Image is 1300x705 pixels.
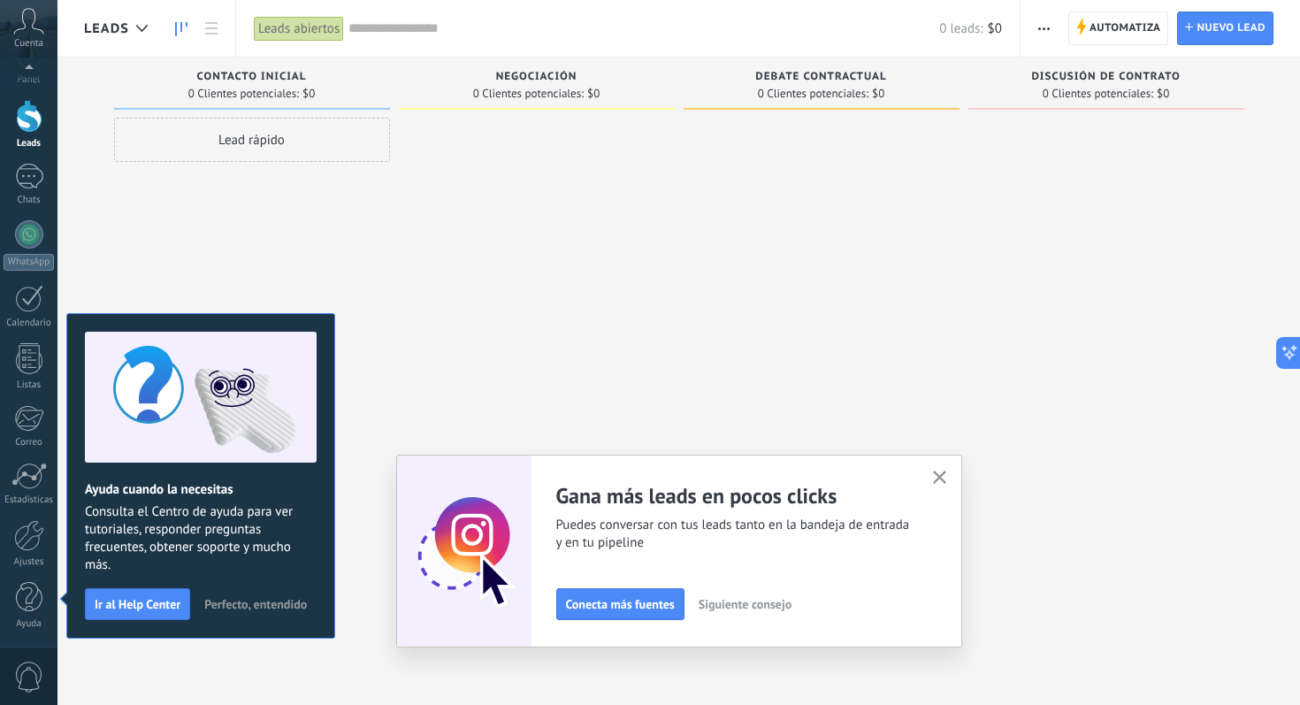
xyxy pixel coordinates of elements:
div: Contacto inicial [123,71,381,86]
span: Consulta el Centro de ayuda para ver tutoriales, responder preguntas frecuentes, obtener soporte ... [85,503,317,574]
span: Discusión de contrato [1031,71,1180,83]
a: Nuevo lead [1177,11,1273,45]
a: Automatiza [1068,11,1169,45]
div: Correo [4,437,55,448]
div: Leads abiertos [254,16,344,42]
div: WhatsApp [4,254,54,271]
div: Ayuda [4,618,55,630]
button: Conecta más fuentes [556,588,684,620]
span: Cuenta [14,38,43,50]
span: $0 [1157,88,1169,99]
div: Lead rápido [114,118,390,162]
span: 0 Clientes potenciales: [758,88,868,99]
span: Automatiza [1090,12,1161,44]
button: Perfecto, entendido [196,591,315,617]
a: Lista [196,11,226,46]
span: $0 [302,88,315,99]
div: Negociación [408,71,666,86]
span: Ir al Help Center [95,598,180,610]
h2: Ayuda cuando la necesitas [85,481,317,498]
div: Estadísticas [4,494,55,506]
span: Contacto inicial [197,71,307,83]
button: Ir al Help Center [85,588,190,620]
div: Leads [4,138,55,149]
span: 0 Clientes potenciales: [1043,88,1153,99]
span: 0 leads: [939,20,983,37]
button: Más [1031,11,1057,45]
span: Puedes conversar con tus leads tanto en la bandeja de entrada y en tu pipeline [556,517,912,552]
span: 0 Clientes potenciales: [473,88,584,99]
button: Siguiente consejo [691,591,799,617]
span: Perfecto, entendido [204,598,307,610]
div: Debate contractual [692,71,951,86]
div: Listas [4,379,55,391]
span: $0 [587,88,600,99]
div: Chats [4,195,55,206]
span: Debate contractual [755,71,886,83]
a: Leads [166,11,196,46]
span: Conecta más fuentes [566,598,675,610]
span: $0 [872,88,884,99]
span: Siguiente consejo [699,598,791,610]
span: 0 Clientes potenciales: [188,88,299,99]
span: $0 [988,20,1002,37]
span: Nuevo lead [1197,12,1266,44]
h2: Gana más leads en pocos clicks [556,482,912,510]
div: Calendario [4,318,55,329]
span: Negociación [496,71,577,83]
span: Leads [84,20,129,37]
div: Discusión de contrato [977,71,1235,86]
div: Ajustes [4,556,55,568]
